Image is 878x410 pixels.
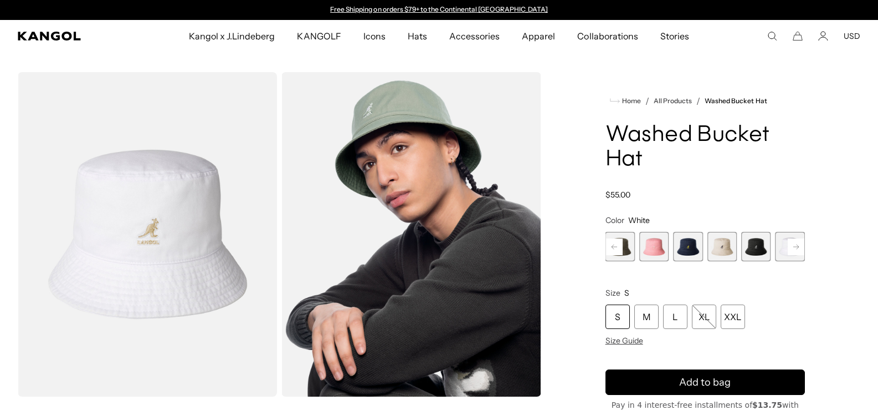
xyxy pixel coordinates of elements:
li: / [641,94,649,108]
a: Washed Bucket Hat [705,97,767,105]
span: Hats [408,20,427,52]
span: Add to bag [679,375,731,390]
product-gallery: Gallery Viewer [18,72,541,397]
span: S [624,288,629,298]
img: sage-green [281,72,541,397]
div: 7 of 13 [741,232,771,261]
summary: Search here [767,31,777,41]
a: Home [610,96,641,106]
a: Accessories [438,20,511,52]
button: Add to bag [605,369,805,395]
a: Hats [397,20,438,52]
span: Size Guide [605,336,643,346]
div: 1 of 2 [325,6,553,14]
a: Apparel [511,20,566,52]
span: $55.00 [605,190,630,200]
div: Announcement [325,6,553,14]
button: USD [844,31,860,41]
slideshow-component: Announcement bar [325,6,553,14]
label: Khaki [707,232,737,261]
span: Stories [660,20,689,52]
a: Kangol [18,32,125,41]
div: XXL [721,305,745,329]
span: Home [620,97,641,105]
span: Size [605,288,620,298]
span: Kangol x J.Lindeberg [189,20,275,52]
h1: Washed Bucket Hat [605,123,805,172]
div: 6 of 13 [707,232,737,261]
label: Smog [605,232,635,261]
div: S [605,305,630,329]
li: / [692,94,700,108]
span: KANGOLF [297,20,341,52]
label: White [776,232,805,261]
a: Stories [649,20,700,52]
a: All Products [654,97,692,105]
label: Black [741,232,771,261]
a: Account [818,31,828,41]
div: 3 of 13 [605,232,635,261]
a: Icons [352,20,397,52]
a: Kangol x J.Lindeberg [178,20,286,52]
a: Collaborations [566,20,649,52]
div: 4 of 13 [639,232,669,261]
div: L [663,305,687,329]
span: Apparel [522,20,555,52]
div: M [634,305,659,329]
label: Pepto [639,232,669,261]
a: KANGOLF [286,20,352,52]
span: Icons [363,20,386,52]
nav: breadcrumbs [605,94,805,108]
img: color-white [18,72,277,397]
span: White [628,215,650,225]
span: Collaborations [577,20,638,52]
button: Cart [793,31,803,41]
label: Navy [673,232,702,261]
span: Accessories [449,20,500,52]
span: Color [605,215,624,225]
div: XL [692,305,716,329]
div: 5 of 13 [673,232,702,261]
a: Free Shipping on orders $79+ to the Continental [GEOGRAPHIC_DATA] [330,5,548,13]
div: 8 of 13 [776,232,805,261]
